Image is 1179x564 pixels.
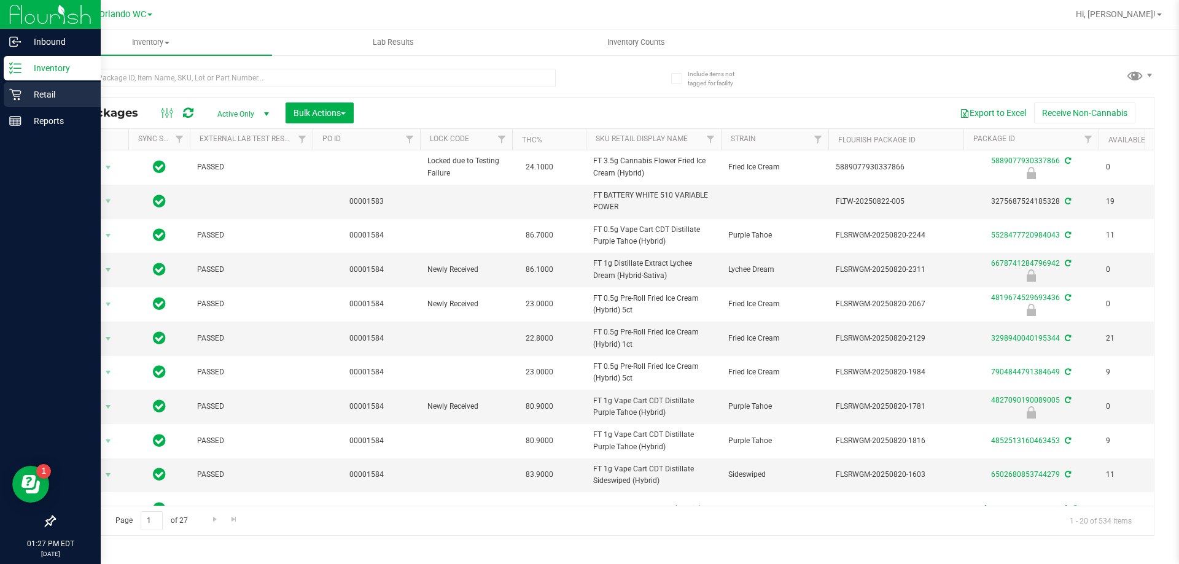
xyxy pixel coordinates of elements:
[596,134,688,143] a: Sku Retail Display Name
[400,129,420,150] a: Filter
[101,500,116,517] span: select
[728,298,821,310] span: Fried Ice Cream
[1063,436,1071,445] span: Sync from Compliance System
[1106,230,1153,241] span: 11
[519,295,559,313] span: 23.0000
[1108,136,1145,144] a: Available
[962,269,1100,282] div: Newly Received
[838,136,916,144] a: Flourish Package ID
[984,504,1067,513] a: [CREDIT_CARD_NUMBER]
[1106,435,1153,447] span: 9
[101,330,116,347] span: select
[153,261,166,278] span: In Sync
[153,466,166,483] span: In Sync
[54,69,556,87] input: Search Package ID, Item Name, SKU, Lot or Part Number...
[427,298,505,310] span: Newly Received
[991,231,1060,239] a: 5528477720984043
[519,363,559,381] span: 23.0000
[197,469,305,481] span: PASSED
[836,469,956,481] span: FLSRWGM-20250820-1603
[349,368,384,376] a: 00001584
[962,304,1100,316] div: Newly Received
[101,227,116,244] span: select
[1063,156,1071,165] span: Sync from Compliance System
[991,259,1060,268] a: 6678741284796942
[6,549,95,558] p: [DATE]
[952,102,1034,123] button: Export to Excel
[105,511,198,530] span: Page of 27
[21,34,95,49] p: Inbound
[836,298,956,310] span: FLSRWGM-20250820-2067
[991,436,1060,445] a: 4852513160463453
[593,429,714,452] span: FT 1g Vape Cart CDT Distillate Purple Tahoe (Hybrid)
[101,398,116,415] span: select
[1063,231,1071,239] span: Sync from Compliance System
[962,406,1100,419] div: Newly Received
[21,114,95,128] p: Reports
[1063,334,1071,342] span: Sync from Compliance System
[593,326,714,350] span: FT 0.5g Pre-Roll Fried Ice Cream (Hybrid) 1ct
[836,196,956,207] span: FLTW-20250822-005
[9,115,21,127] inline-svg: Reports
[141,511,163,530] input: 1
[322,134,341,143] a: PO ID
[991,470,1060,479] a: 6502680853744279
[1078,129,1099,150] a: Filter
[197,366,305,378] span: PASSED
[36,464,51,479] iframe: Resource center unread badge
[593,361,714,384] span: FT 0.5g Pre-Roll Fried Ice Cream (Hybrid) 5ct
[9,36,21,48] inline-svg: Inbound
[836,503,956,515] span: FLSRWGM-20250820-1414
[197,230,305,241] span: PASSED
[836,401,956,412] span: FLSRWGM-20250820-1781
[593,155,714,179] span: FT 3.5g Cannabis Flower Fried Ice Cream (Hybrid)
[1070,504,1078,513] span: Sync from Compliance System
[427,401,505,412] span: Newly Received
[991,368,1060,376] a: 7904844791384649
[731,134,756,143] a: Strain
[1106,264,1153,276] span: 0
[349,334,384,342] a: 00001584
[728,469,821,481] span: Sideswiped
[64,106,150,120] span: All Packages
[492,129,512,150] a: Filter
[99,9,146,20] span: Orlando WC
[292,129,313,150] a: Filter
[519,500,559,518] span: 71.3000
[101,296,116,313] span: select
[962,167,1100,179] div: Locked due to Testing Failure
[728,401,821,412] span: Purple Tahoe
[728,503,821,515] span: Ice Cold
[197,503,305,515] span: PASSED
[101,364,116,381] span: select
[349,402,384,411] a: 00001584
[349,197,384,206] a: 00001583
[728,435,821,447] span: Purple Tahoe
[101,433,116,450] span: select
[29,29,272,55] a: Inventory
[973,134,1015,143] a: Package ID
[21,61,95,75] p: Inventory
[515,29,757,55] a: Inventory Counts
[519,226,559,244] span: 86.7000
[519,261,559,279] span: 86.1000
[728,264,821,276] span: Lychee Dream
[1106,503,1153,515] span: 8
[1063,197,1071,206] span: Sync from Compliance System
[101,159,116,176] span: select
[225,511,243,528] a: Go to the last page
[991,396,1060,404] a: 4827090190089005
[593,463,714,487] span: FT 1g Vape Cart CDT Distillate Sideswiped (Hybrid)
[21,87,95,102] p: Retail
[688,69,749,88] span: Include items not tagged for facility
[349,504,384,513] a: 00001584
[728,161,821,173] span: Fried Ice Cream
[200,134,296,143] a: External Lab Test Result
[153,193,166,210] span: In Sync
[272,29,515,55] a: Lab Results
[349,470,384,479] a: 00001584
[101,193,116,210] span: select
[153,226,166,244] span: In Sync
[1076,9,1156,19] span: Hi, [PERSON_NAME]!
